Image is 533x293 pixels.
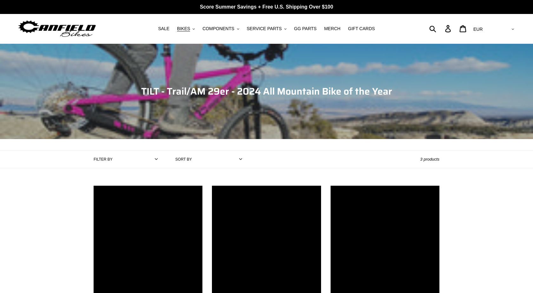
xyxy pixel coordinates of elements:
[433,22,449,36] input: Search
[420,157,439,162] span: 3 products
[175,156,192,162] label: Sort by
[294,26,317,31] span: GG PARTS
[243,24,289,33] button: SERVICE PARTS
[141,84,392,99] span: TILT - Trail/AM 29er - 2024 All Mountain Bike of the Year
[158,26,169,31] span: SALE
[321,24,344,33] a: MERCH
[324,26,340,31] span: MERCH
[174,24,198,33] button: BIKES
[348,26,375,31] span: GIFT CARDS
[291,24,320,33] a: GG PARTS
[17,19,97,39] img: Canfield Bikes
[345,24,378,33] a: GIFT CARDS
[94,156,113,162] label: Filter by
[199,24,242,33] button: COMPONENTS
[247,26,281,31] span: SERVICE PARTS
[155,24,173,33] a: SALE
[202,26,234,31] span: COMPONENTS
[177,26,190,31] span: BIKES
